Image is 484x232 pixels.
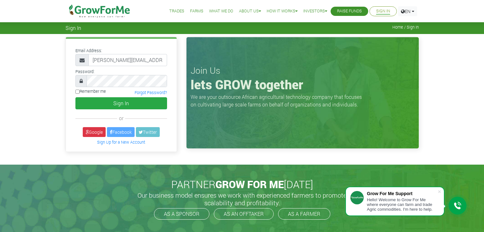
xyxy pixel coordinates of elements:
[191,77,415,92] h1: lets GROW together
[88,54,167,66] input: Email Address
[191,65,415,76] h3: Join Us
[398,6,417,16] a: EN
[75,114,167,122] div: or
[367,191,438,196] div: Grow For Me Support
[83,127,106,137] a: Google
[75,48,102,54] label: Email Address:
[75,97,167,109] button: Sign In
[214,208,274,220] a: AS AN OFFTAKER
[68,178,416,190] h2: PARTNER [DATE]
[376,8,390,15] a: Sign In
[337,8,362,15] a: Raise Funds
[367,197,438,212] div: Hello! Welcome to Grow For Me where everyone can farm and trade Agric commodities. I'm here to help.
[278,208,330,220] a: AS A FARMER
[239,8,261,15] a: About Us
[303,8,327,15] a: Investors
[392,25,419,30] span: Home / Sign In
[169,8,184,15] a: Trades
[267,8,298,15] a: How it Works
[191,93,366,108] p: We are your outsource African agricultural technology company that focuses on cultivating large s...
[190,8,203,15] a: Farms
[97,140,145,145] a: Sign Up for a New Account
[154,208,209,220] a: AS A SPONSOR
[135,90,167,95] a: Forgot Password?
[209,8,233,15] a: What We Do
[75,69,95,75] label: Password:
[75,90,80,94] input: Remember me
[215,177,284,191] span: GROW FOR ME
[131,191,354,207] h5: Our business model ensures we work with experienced farmers to promote scalability and profitabil...
[75,88,106,94] label: Remember me
[66,25,81,31] span: Sign In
